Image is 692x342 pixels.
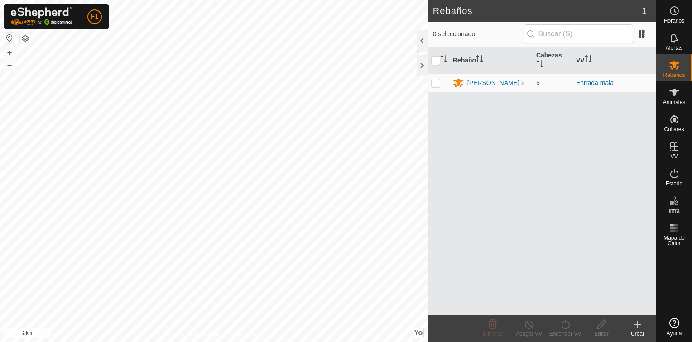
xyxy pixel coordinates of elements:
a: Entrada mala [576,79,614,86]
p-sorticon: Activar para ordenar [476,57,483,64]
span: 5 [536,79,540,86]
span: F1 [91,12,98,21]
span: Yo [414,329,423,337]
button: Capas del Mapa [20,33,31,44]
div: Encender VV [547,330,583,338]
div: Crear [620,330,656,338]
h2: Rebaños [433,5,642,16]
span: 0 seleccionado [433,29,524,39]
span: Estado [666,181,682,186]
span: Ayuda [667,331,682,336]
p-sorticon: Activar para ordenar [585,57,592,64]
div: [PERSON_NAME] 2 [467,78,525,88]
span: Infra [668,208,679,214]
p-sorticon: Activar para ordenar [440,57,447,64]
font: VV [576,57,585,64]
span: Horarios [664,18,684,24]
span: Eliminar [483,331,502,337]
button: Restablecer Mapa [4,33,15,43]
span: Animales [663,100,685,105]
input: Buscar (S) [524,24,633,43]
div: Apagar VV [511,330,547,338]
div: Editar [583,330,620,338]
span: VV [670,154,678,159]
font: Cabezas [536,52,562,59]
a: Contáctenos [230,330,260,338]
span: Mapa de Calor [658,235,690,246]
img: Logo Gallagher [11,7,72,26]
span: Rebaños [663,72,685,78]
span: Collares [664,127,684,132]
span: Alertas [666,45,682,51]
button: Yo [413,328,423,338]
font: Rebaño [453,57,476,64]
a: Política de Privacidad [167,330,219,338]
button: + [4,47,15,58]
a: Ayuda [656,314,692,340]
p-sorticon: Activar para ordenar [536,62,543,69]
span: 1 [642,4,647,18]
button: – [4,59,15,70]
